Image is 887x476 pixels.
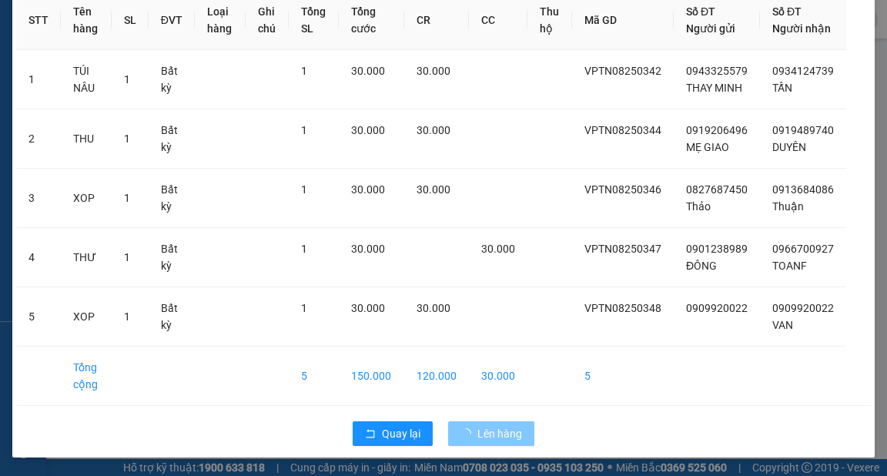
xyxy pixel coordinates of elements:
span: 0827687450 [686,183,748,196]
span: 0901238989 [686,243,748,255]
span: 0913684086 [772,183,834,196]
div: 30.000 [108,99,219,121]
span: 1 [124,251,130,263]
td: 120.000 [404,347,469,406]
span: Thuận [772,200,804,213]
span: VPTN08250342 [584,65,661,77]
span: THAY MINH [686,82,742,94]
span: MẸ GIAO [686,141,729,153]
span: Số ĐT [772,5,802,18]
td: THU [61,109,112,169]
span: 0909920022 [686,302,748,314]
span: 1 [301,243,307,255]
span: 30.000 [417,302,450,314]
span: Nhận: [110,15,147,31]
td: Bất kỳ [149,169,196,228]
span: TẤN [772,82,792,94]
span: 0934124739 [772,65,834,77]
span: Người nhận [772,22,831,35]
button: rollbackQuay lại [353,421,433,446]
td: Bất kỳ [149,50,196,109]
span: 30.000 [351,243,385,255]
span: Người gửi [686,22,735,35]
span: Gửi: [13,15,37,31]
td: 5 [16,287,61,347]
td: 30.000 [469,347,527,406]
span: 30.000 [351,124,385,136]
td: Bất kỳ [149,109,196,169]
span: 1 [124,310,130,323]
span: 1 [124,192,130,204]
td: 5 [289,347,339,406]
div: An Đông [110,13,218,32]
td: XOP [61,169,112,228]
div: VP Trưng Nhị [13,13,99,50]
span: 1 [124,73,130,85]
span: 0909920022 [772,302,834,314]
span: Quay lại [382,425,420,442]
td: 3 [16,169,61,228]
td: XOP [61,287,112,347]
span: VPTN08250347 [584,243,661,255]
span: 0966700927 [772,243,834,255]
span: 30.000 [351,183,385,196]
td: TÚI NÂU [61,50,112,109]
span: 30.000 [417,183,450,196]
span: 1 [301,183,307,196]
td: Tổng cộng [61,347,112,406]
span: Số ĐT [686,5,715,18]
span: 0919206496 [686,124,748,136]
span: Lên hàng [477,425,522,442]
td: Bất kỳ [149,228,196,287]
span: 30.000 [481,243,515,255]
span: 1 [301,302,307,314]
span: Thảo [686,200,711,213]
span: 1 [301,65,307,77]
td: 2 [16,109,61,169]
span: VPTN08250344 [584,124,661,136]
span: 1 [124,132,130,145]
span: 0943325579 [686,65,748,77]
span: VPTN08250346 [584,183,661,196]
span: VAN [772,319,793,331]
span: 30.000 [351,65,385,77]
td: 4 [16,228,61,287]
span: 0919489740 [772,124,834,136]
span: C : [108,103,120,119]
button: Lên hàng [448,421,534,446]
td: THƯ [61,228,112,287]
td: 150.000 [339,347,404,406]
span: 1 [301,124,307,136]
span: 30.000 [351,302,385,314]
span: DUYÊN [772,141,806,153]
td: 1 [16,50,61,109]
span: 30.000 [417,65,450,77]
td: Bất kỳ [149,287,196,347]
div: HẰNG MEDLAB [110,32,218,69]
div: 0909636293 [110,69,218,90]
span: ĐÔNG [686,260,717,272]
span: TOANF [772,260,807,272]
span: 30.000 [417,124,450,136]
span: VPTN08250348 [584,302,661,314]
span: loading [460,428,477,439]
span: rollback [365,428,376,441]
td: 5 [572,347,674,406]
